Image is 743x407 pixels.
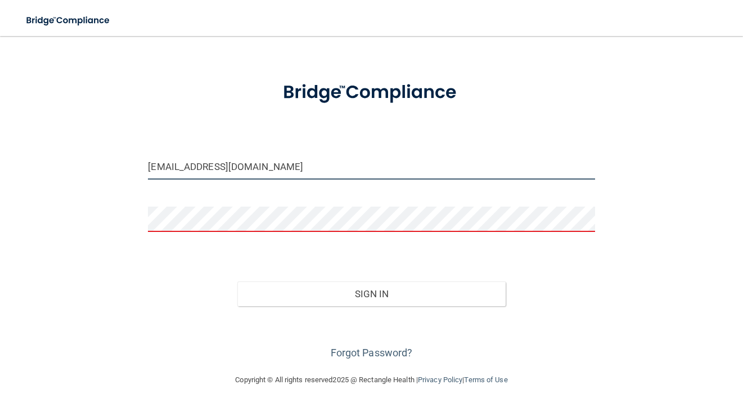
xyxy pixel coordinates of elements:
button: Sign In [237,281,506,306]
a: Forgot Password? [331,347,413,359]
a: Terms of Use [464,375,507,384]
img: bridge_compliance_login_screen.278c3ca4.svg [264,69,479,117]
input: Email [148,154,595,180]
img: bridge_compliance_login_screen.278c3ca4.svg [17,9,120,32]
a: Privacy Policy [418,375,462,384]
div: Copyright © All rights reserved 2025 @ Rectangle Health | | [166,362,577,398]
